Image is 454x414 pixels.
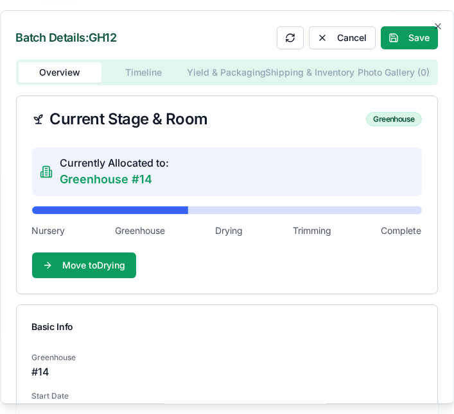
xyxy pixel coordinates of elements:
[102,62,186,83] button: Timeline
[367,112,422,126] div: Greenhouse
[19,62,102,83] button: Overview
[32,224,65,237] span: Nursery
[32,391,69,401] label: Start Date
[186,62,269,83] button: Yield & Packaging
[216,224,243,237] span: Drying
[60,155,170,170] p: Currently Allocated to:
[309,26,376,49] button: Cancel
[32,112,208,127] span: Current Stage & Room
[293,224,331,237] span: Trimming
[32,253,136,278] button: Move toDrying
[32,352,76,362] label: Greenhouse
[268,62,352,83] button: Shipping & Inventory
[116,224,166,237] span: Greenhouse
[32,364,422,379] p: # 14
[60,170,170,188] p: Greenhouse #14
[32,320,422,333] div: Basic Info
[381,26,438,49] button: Save
[381,224,422,237] span: Complete
[352,62,435,83] button: Photo Gallery ( 0 )
[16,32,117,44] h2: Batch Details: GH12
